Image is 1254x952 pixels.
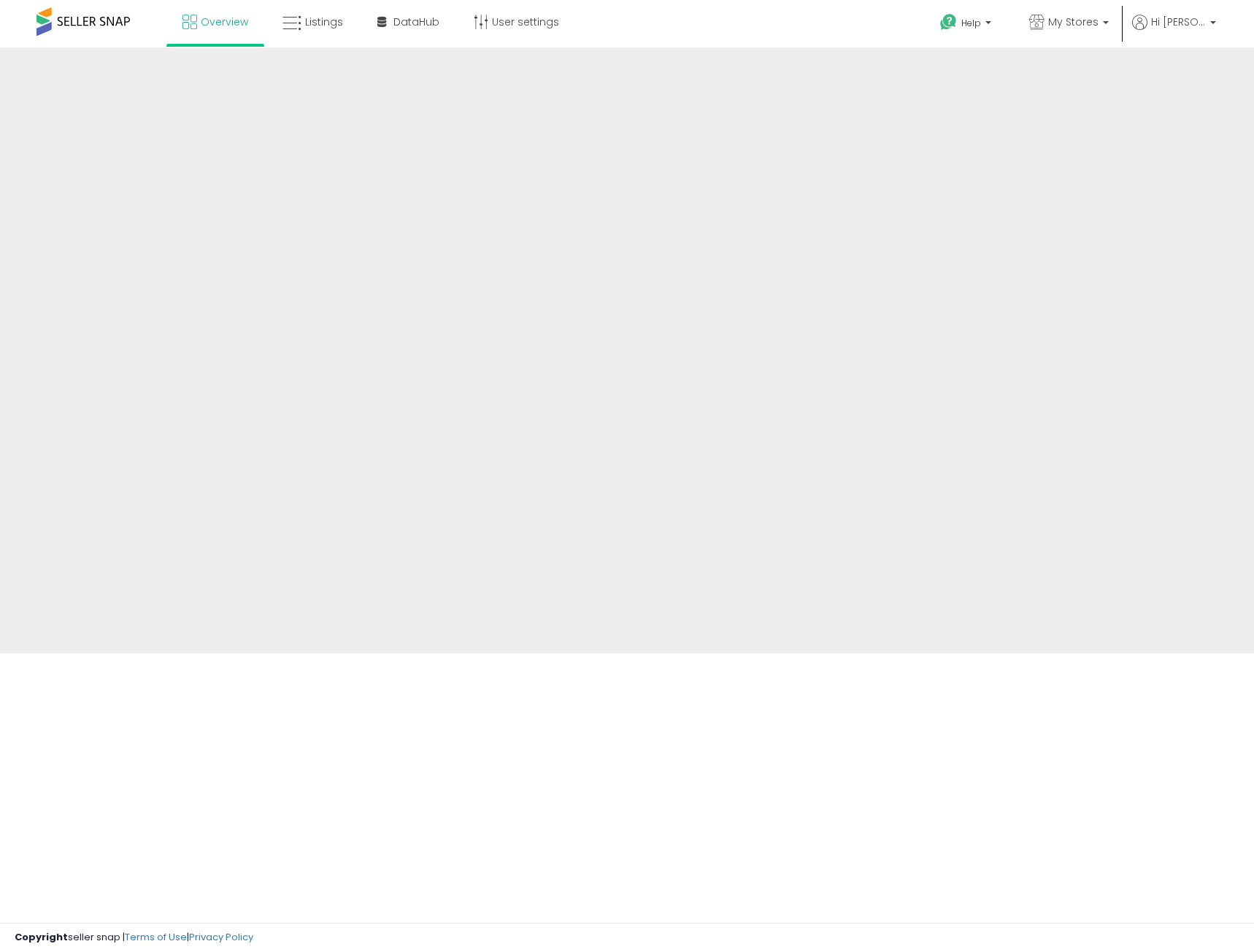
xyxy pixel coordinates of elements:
span: Listings [305,15,343,29]
span: Hi [PERSON_NAME] [1151,15,1206,29]
i: Get Help [939,13,958,31]
span: DataHub [393,15,439,29]
span: My Stores [1048,15,1099,29]
a: Hi [PERSON_NAME] [1132,15,1216,47]
a: Help [928,2,1006,47]
span: Help [961,17,981,29]
span: Overview [201,15,248,29]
